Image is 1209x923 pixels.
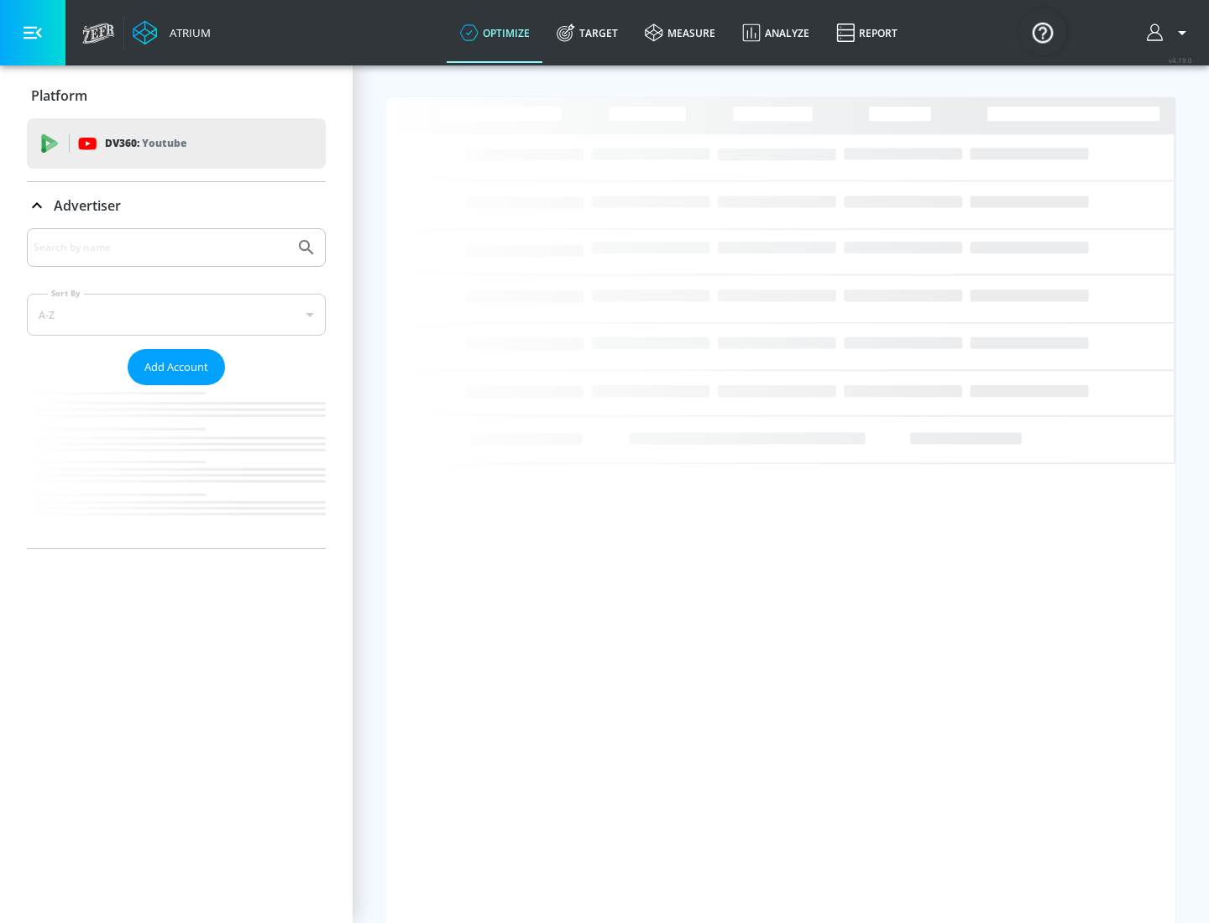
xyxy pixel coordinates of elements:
[543,3,631,63] a: Target
[163,25,211,40] div: Atrium
[447,3,543,63] a: optimize
[27,294,326,336] div: A-Z
[631,3,729,63] a: measure
[31,86,87,105] p: Platform
[27,118,326,169] div: DV360: Youtube
[823,3,911,63] a: Report
[34,237,288,258] input: Search by name
[729,3,823,63] a: Analyze
[27,385,326,548] nav: list of Advertiser
[48,288,84,299] label: Sort By
[128,349,225,385] button: Add Account
[1019,8,1066,55] button: Open Resource Center
[144,357,208,377] span: Add Account
[54,196,121,215] p: Advertiser
[27,72,326,119] div: Platform
[27,228,326,548] div: Advertiser
[1169,55,1192,65] span: v 4.19.0
[105,134,186,153] p: DV360:
[133,20,211,45] a: Atrium
[27,182,326,229] div: Advertiser
[142,134,186,152] p: Youtube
